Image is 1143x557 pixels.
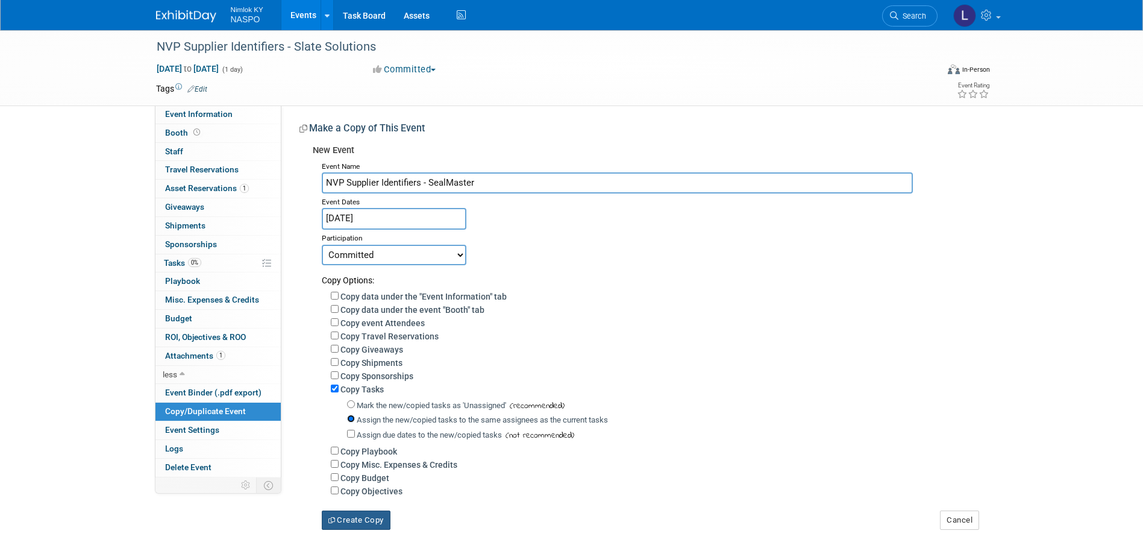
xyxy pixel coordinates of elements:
[165,462,211,472] span: Delete Event
[940,511,979,530] button: Cancel
[313,144,979,158] div: New Event
[155,440,281,458] a: Logs
[340,473,389,483] label: Copy Budget
[340,385,384,394] label: Copy Tasks
[240,184,249,193] span: 1
[340,318,425,328] label: Copy event Attendees
[165,221,205,230] span: Shipments
[322,511,390,530] button: Create Copy
[155,347,281,365] a: Attachments1
[155,329,281,347] a: ROI, Objectives & ROO
[231,2,263,15] span: Nimlok KY
[882,5,938,27] a: Search
[256,477,281,493] td: Toggle Event Tabs
[299,122,979,139] div: Make a Copy of This Event
[188,258,201,267] span: 0%
[340,371,413,381] label: Copy Sponsorships
[164,258,201,268] span: Tasks
[155,124,281,142] a: Booth
[322,230,979,244] div: Participation
[155,198,281,216] a: Giveaways
[155,366,281,384] a: less
[155,236,281,254] a: Sponsorships
[165,109,233,119] span: Event Information
[340,292,507,301] label: Copy data under the "Event Information" tab
[165,183,249,193] span: Asset Reservations
[340,332,439,341] label: Copy Travel Reservations
[155,161,281,179] a: Travel Reservations
[357,415,608,424] label: Assign the new/copied tasks to the same assignees as the current tasks
[187,85,207,93] a: Edit
[357,401,506,410] label: Mark the new/copied tasks as 'Unassigned'
[898,11,926,20] span: Search
[340,447,397,456] label: Copy Playbook
[369,63,440,76] button: Committed
[340,345,403,354] label: Copy Giveaways
[165,239,217,249] span: Sponsorships
[165,276,200,286] span: Playbook
[156,83,207,95] td: Tags
[340,486,402,496] label: Copy Objectives
[165,388,261,397] span: Event Binder (.pdf export)
[155,217,281,235] a: Shipments
[165,406,246,416] span: Copy/Duplicate Event
[165,165,239,174] span: Travel Reservations
[340,305,484,315] label: Copy data under the event "Booth" tab
[962,65,990,74] div: In-Person
[322,265,979,286] div: Copy Options:
[236,477,257,493] td: Personalize Event Tab Strip
[165,295,259,304] span: Misc. Expenses & Credits
[165,146,183,156] span: Staff
[155,310,281,328] a: Budget
[155,459,281,477] a: Delete Event
[155,403,281,421] a: Copy/Duplicate Event
[155,291,281,309] a: Misc. Expenses & Credits
[165,128,202,137] span: Booth
[340,460,457,470] label: Copy Misc. Expenses & Credits
[165,425,219,435] span: Event Settings
[191,128,202,137] span: Booth not reserved yet
[155,272,281,291] a: Playbook
[155,384,281,402] a: Event Binder (.pdf export)
[165,313,192,323] span: Budget
[156,10,216,22] img: ExhibitDay
[322,194,979,208] div: Event Dates
[948,65,960,74] img: Format-Inperson.png
[165,202,204,212] span: Giveaways
[165,332,246,342] span: ROI, Objectives & ROO
[957,83,989,89] div: Event Rating
[322,158,979,172] div: Event Name
[155,105,281,124] a: Event Information
[156,63,219,74] span: [DATE] [DATE]
[152,36,919,58] div: NVP Supplier Identifiers - Slate Solutions
[357,430,502,439] label: Assign due dates to the new/copied tasks
[221,66,243,74] span: (1 day)
[155,254,281,272] a: Tasks0%
[155,180,281,198] a: Asset Reservations1
[155,421,281,439] a: Event Settings
[155,143,281,161] a: Staff
[163,370,177,379] span: less
[866,63,991,81] div: Event Format
[953,4,976,27] img: Lee Ann Pope
[182,64,193,74] span: to
[340,358,402,368] label: Copy Shipments
[506,400,565,412] span: (recommended)
[165,444,183,453] span: Logs
[231,14,260,24] span: NASPO
[502,429,574,442] span: (not recommended)
[165,351,225,360] span: Attachments
[216,351,225,360] span: 1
